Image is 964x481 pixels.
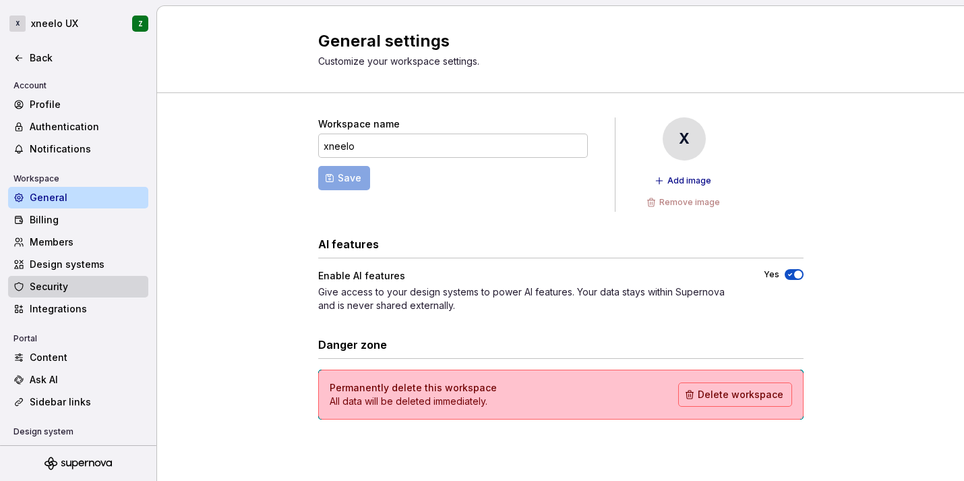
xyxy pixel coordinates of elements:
button: Add image [651,171,717,190]
div: X [663,117,706,161]
div: General [30,444,143,457]
div: X [9,16,26,32]
div: Sidebar links [30,395,143,409]
div: Account [8,78,52,94]
div: Profile [30,98,143,111]
div: Z [138,18,143,29]
h3: Danger zone [318,337,387,353]
label: Workspace name [318,117,400,131]
div: Enable AI features [318,269,405,283]
a: Content [8,347,148,368]
a: Design systems [8,254,148,275]
h4: Permanently delete this workspace [330,381,497,395]
div: General [30,191,143,204]
div: Design systems [30,258,143,271]
button: Delete workspace [678,383,792,407]
div: Workspace [8,171,65,187]
p: All data will be deleted immediately. [330,395,497,408]
div: Members [30,235,143,249]
a: Security [8,276,148,298]
label: Yes [764,269,779,280]
a: Back [8,47,148,69]
div: Back [30,51,143,65]
a: Notifications [8,138,148,160]
a: Sidebar links [8,391,148,413]
a: Profile [8,94,148,115]
div: Integrations [30,302,143,316]
a: Integrations [8,298,148,320]
div: Design system [8,424,79,440]
a: Authentication [8,116,148,138]
div: Ask AI [30,373,143,387]
div: Security [30,280,143,293]
div: Authentication [30,120,143,134]
a: Billing [8,209,148,231]
a: General [8,187,148,208]
div: Content [30,351,143,364]
div: xneelo UX [31,17,78,30]
span: Customize your workspace settings. [318,55,479,67]
div: Billing [30,213,143,227]
button: Xxneelo UXZ [3,9,154,38]
h2: General settings [318,30,787,52]
svg: Supernova Logo [44,457,112,470]
div: Give access to your design systems to power AI features. Your data stays within Supernova and is ... [318,285,740,312]
a: General [8,440,148,461]
h3: AI features [318,236,379,252]
span: Delete workspace [698,388,783,401]
span: Add image [667,175,711,186]
a: Members [8,231,148,253]
div: Portal [8,331,42,347]
a: Ask AI [8,369,148,391]
div: Notifications [30,142,143,156]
